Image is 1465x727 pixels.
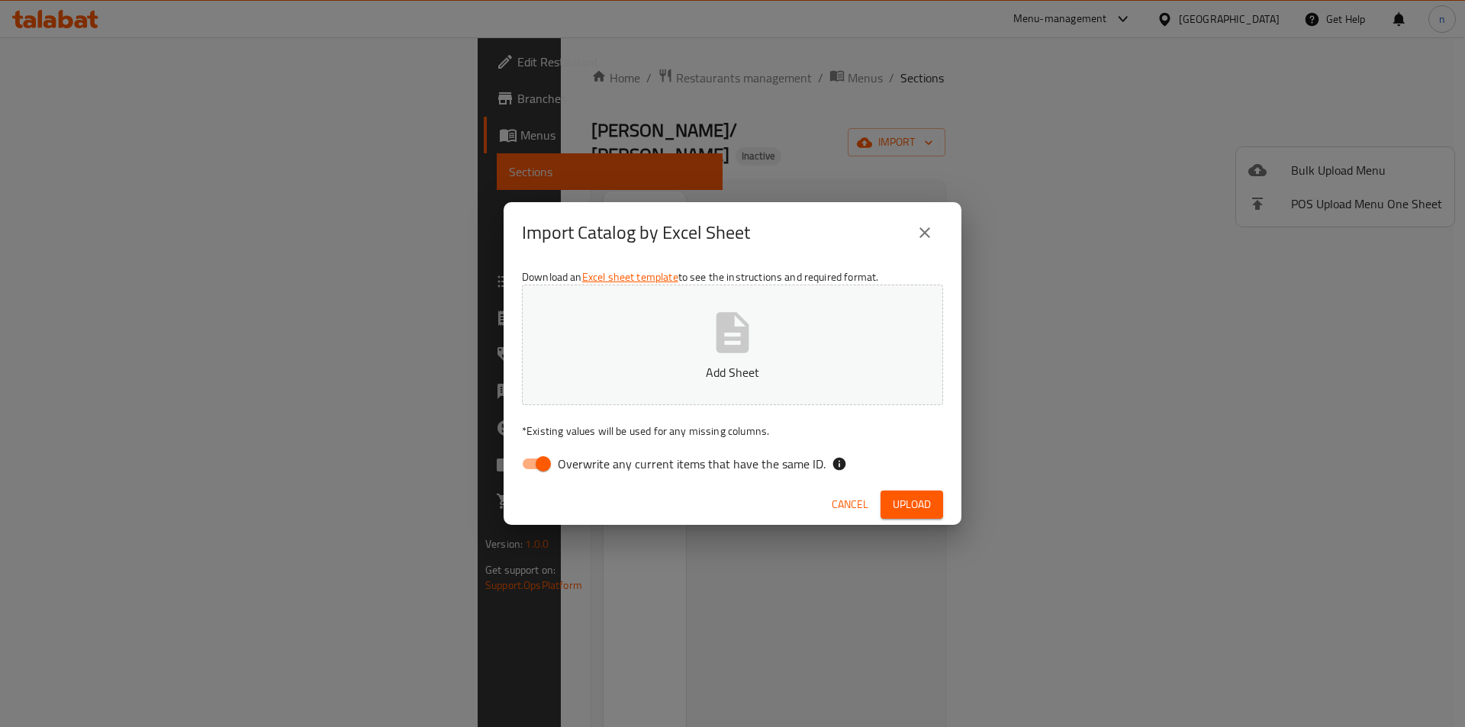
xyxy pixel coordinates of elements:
[826,491,874,519] button: Cancel
[546,363,919,381] p: Add Sheet
[906,214,943,251] button: close
[522,423,943,439] p: Existing values will be used for any missing columns.
[881,491,943,519] button: Upload
[522,285,943,405] button: Add Sheet
[832,495,868,514] span: Cancel
[893,495,931,514] span: Upload
[558,455,826,473] span: Overwrite any current items that have the same ID.
[582,267,678,287] a: Excel sheet template
[832,456,847,471] svg: If the overwrite option isn't selected, then the items that match an existing ID will be ignored ...
[522,220,750,245] h2: Import Catalog by Excel Sheet
[504,263,961,484] div: Download an to see the instructions and required format.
